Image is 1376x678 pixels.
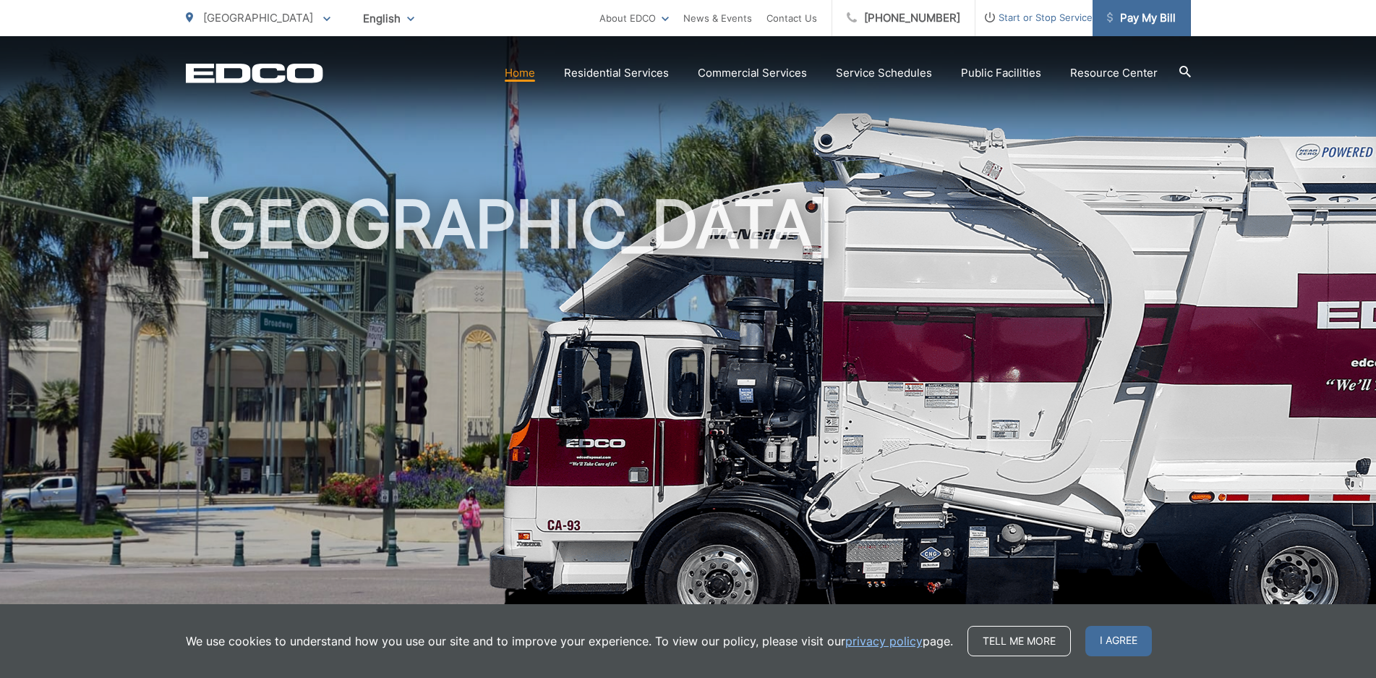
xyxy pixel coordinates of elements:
[967,626,1071,656] a: Tell me more
[564,64,669,82] a: Residential Services
[961,64,1041,82] a: Public Facilities
[766,9,817,27] a: Contact Us
[683,9,752,27] a: News & Events
[698,64,807,82] a: Commercial Services
[186,632,953,650] p: We use cookies to understand how you use our site and to improve your experience. To view our pol...
[352,6,425,31] span: English
[1107,9,1176,27] span: Pay My Bill
[845,632,923,650] a: privacy policy
[836,64,932,82] a: Service Schedules
[1070,64,1158,82] a: Resource Center
[599,9,669,27] a: About EDCO
[203,11,313,25] span: [GEOGRAPHIC_DATA]
[1085,626,1152,656] span: I agree
[505,64,535,82] a: Home
[186,188,1191,646] h1: [GEOGRAPHIC_DATA]
[186,63,323,83] a: EDCD logo. Return to the homepage.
